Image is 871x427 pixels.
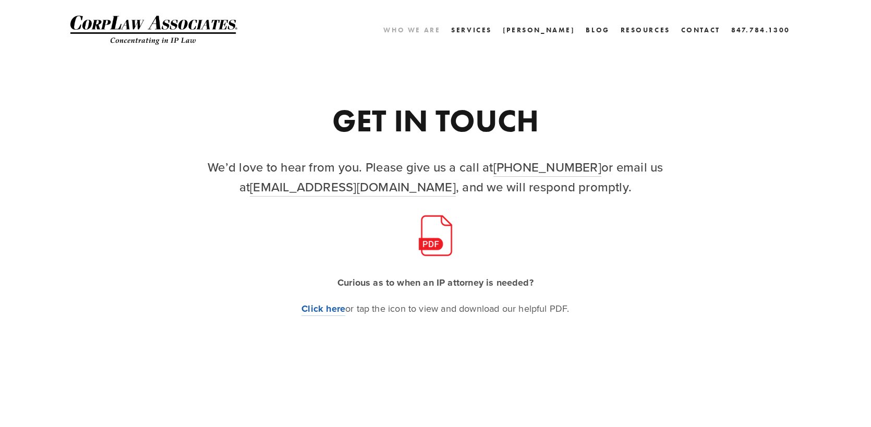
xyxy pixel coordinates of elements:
a: [PERSON_NAME] [503,22,575,38]
h1: GET IN TOUCH [195,105,676,136]
a: Click here [301,302,345,316]
a: [EMAIL_ADDRESS][DOMAIN_NAME] [250,178,456,197]
a: Contact [681,22,720,38]
a: 847.784.1300 [731,22,790,38]
strong: Curious as to when an IP attorney is needed? [337,276,534,289]
img: CorpLaw IP Law Firm [70,16,237,45]
a: Who We Are [383,22,440,38]
a: [PHONE_NUMBER] [493,158,601,177]
a: Blog [586,22,609,38]
h2: We’d love to hear from you. Please give us a call at or email us at , and we will respond promptly. [195,157,676,197]
a: Resources [621,26,670,34]
img: pdf-icon.png [415,215,456,257]
a: Services [451,22,492,38]
p: or tap the icon to view and download our helpful PDF. [195,300,676,317]
strong: Click here [301,302,345,315]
